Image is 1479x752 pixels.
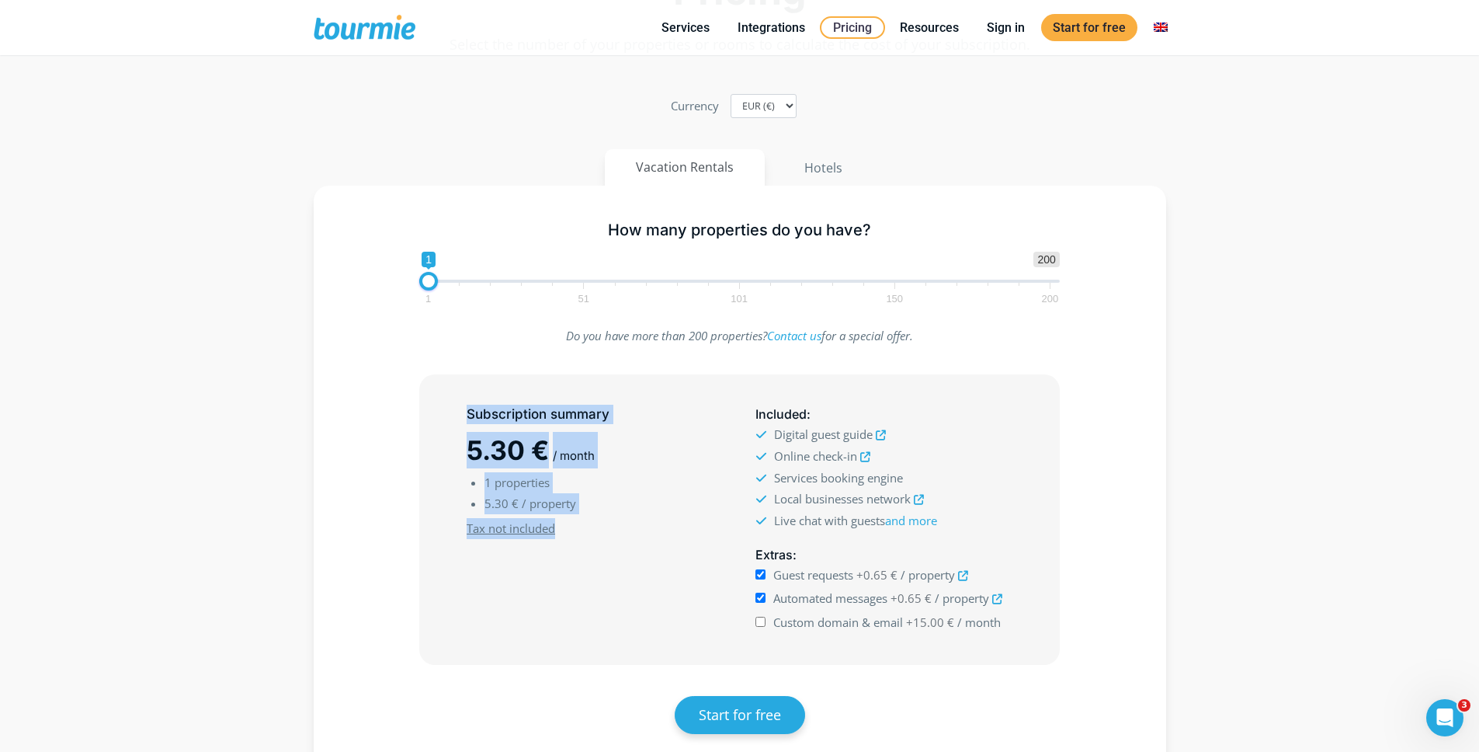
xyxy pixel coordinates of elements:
[605,149,765,186] button: Vacation Rentals
[901,567,955,583] span: / property
[884,295,905,302] span: 150
[484,496,519,511] span: 5.30 €
[891,590,932,606] span: +0.65 €
[975,18,1036,37] a: Sign in
[1426,699,1463,736] iframe: Intercom live chat
[1040,295,1061,302] span: 200
[935,590,989,606] span: / property
[773,614,903,630] span: Custom domain & email
[820,16,885,39] a: Pricing
[467,434,549,466] span: 5.30 €
[1033,252,1059,267] span: 200
[774,513,937,528] span: Live chat with guests
[726,18,817,37] a: Integrations
[774,491,911,507] span: Local businesses network
[675,696,805,734] a: Start for free
[888,18,970,37] a: Resources
[856,567,897,583] span: +0.65 €
[484,475,491,490] span: 1
[422,252,436,267] span: 1
[1458,699,1470,712] span: 3
[671,96,719,117] label: Currency
[755,545,1012,565] h5: :
[773,567,853,583] span: Guest requests
[767,328,821,343] a: Contact us
[423,295,433,302] span: 1
[553,448,595,463] span: / month
[419,326,1060,346] p: Do you have more than 200 properties? for a special offer.
[906,614,954,630] span: +15.00 €
[755,547,793,562] span: Extras
[467,520,555,536] u: Tax not included
[957,614,1001,630] span: / month
[576,295,592,302] span: 51
[755,405,1012,424] h5: :
[885,513,937,528] a: and more
[755,406,807,422] span: Included
[650,18,721,37] a: Services
[774,448,857,464] span: Online check-in
[495,475,550,490] span: properties
[774,470,903,486] span: Services booking engine
[774,426,873,442] span: Digital guest guide
[467,405,723,424] h5: Subscription summary
[699,705,781,724] span: Start for free
[522,496,576,511] span: / property
[773,590,887,606] span: Automated messages
[1041,14,1137,41] a: Start for free
[419,221,1060,240] h5: How many properties do you have?
[772,149,874,186] button: Hotels
[728,295,750,302] span: 101
[1142,18,1179,37] a: Switch to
